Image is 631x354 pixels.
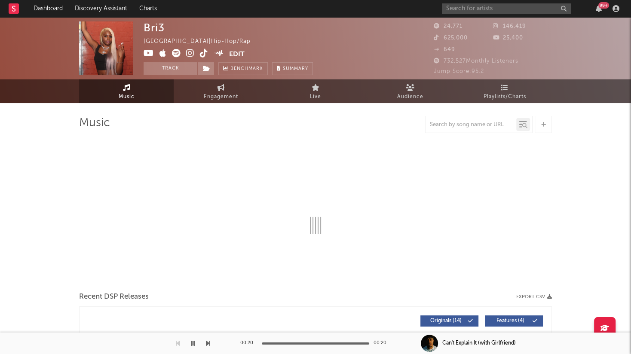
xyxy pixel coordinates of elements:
[420,315,478,327] button: Originals(14)
[485,315,543,327] button: Features(4)
[144,62,197,75] button: Track
[240,338,257,348] div: 00:20
[397,92,423,102] span: Audience
[457,79,552,103] a: Playlists/Charts
[204,92,238,102] span: Engagement
[434,24,463,29] span: 24,771
[434,69,484,74] span: Jump Score: 95.2
[229,49,245,60] button: Edit
[434,58,518,64] span: 732,527 Monthly Listeners
[363,79,457,103] a: Audience
[493,24,526,29] span: 146,419
[272,62,313,75] button: Summary
[490,318,530,324] span: Features ( 4 )
[374,338,391,348] div: 00:20
[442,339,516,347] div: Can't Explain It (with Girlfriend)
[283,67,308,71] span: Summary
[268,79,363,103] a: Live
[516,294,552,300] button: Export CSV
[442,3,571,14] input: Search for artists
[144,36,260,47] div: [GEOGRAPHIC_DATA] | Hip-Hop/Rap
[434,47,455,52] span: 649
[79,292,149,302] span: Recent DSP Releases
[434,35,468,41] span: 625,000
[598,2,609,9] div: 99 +
[484,92,526,102] span: Playlists/Charts
[218,62,268,75] a: Benchmark
[426,318,466,324] span: Originals ( 14 )
[596,5,602,12] button: 99+
[174,79,268,103] a: Engagement
[79,79,174,103] a: Music
[310,92,321,102] span: Live
[144,21,165,34] div: Bri3
[493,35,523,41] span: 25,400
[230,64,263,74] span: Benchmark
[426,121,516,128] input: Search by song name or URL
[119,92,135,102] span: Music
